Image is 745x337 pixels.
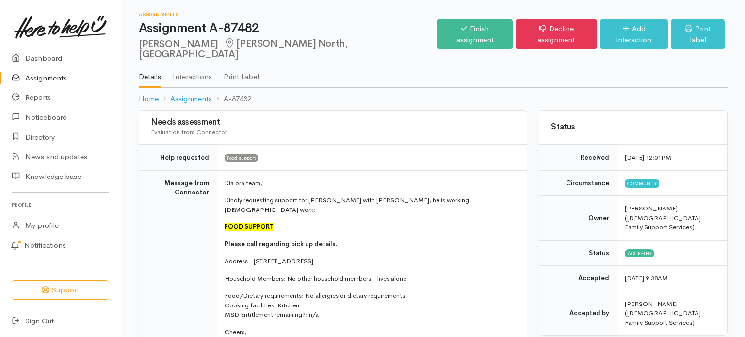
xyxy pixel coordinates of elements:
span: [PERSON_NAME] North, [GEOGRAPHIC_DATA] [139,37,347,60]
span: Please call regarding pick up details. [225,240,338,248]
td: Accepted [539,266,617,291]
td: Circumstance [539,170,617,196]
a: Assignments [170,94,212,105]
span: Accepted [625,249,654,257]
button: Support [12,280,109,300]
a: Finish assignment [437,19,512,49]
p: Household Members: No other household members - lives alone [225,274,515,284]
p: Cheers, [225,327,515,337]
span: Community [625,179,659,187]
td: Received [539,145,617,171]
h2: [PERSON_NAME] [139,38,437,60]
time: [DATE] 12:01PM [625,153,671,161]
p: Address: [STREET_ADDRESS] [225,257,515,266]
h6: Profile [12,198,109,211]
td: Help requested [139,145,217,171]
a: Decline assignment [516,19,597,49]
a: Interactions [173,60,212,87]
a: Add interaction [600,19,668,49]
h6: Assignments [139,12,437,17]
a: Home [139,94,159,105]
nav: breadcrumb [139,88,728,111]
td: Owner [539,196,617,241]
a: Details [139,60,161,88]
span: Food support [225,154,258,162]
time: [DATE] 9:38AM [625,274,668,282]
td: Status [539,240,617,266]
span: FOOD SUPPORT [225,223,274,231]
td: [PERSON_NAME] ([DEMOGRAPHIC_DATA] Family Support Services) [617,291,727,335]
a: Print label [671,19,725,49]
h3: Status [551,123,715,132]
span: [PERSON_NAME] ([DEMOGRAPHIC_DATA] Family Support Services) [625,204,701,231]
td: Accepted by [539,291,617,335]
h3: Needs assessment [151,118,515,127]
p: Kindly requesting support for [PERSON_NAME] with [PERSON_NAME], he is working [DEMOGRAPHIC_DATA] ... [225,195,515,214]
li: A-87482 [212,94,251,105]
p: Kia ora team, [225,178,515,188]
span: Evaluation from Connector [151,128,227,136]
a: Print Label [224,60,259,87]
h1: Assignment A-87482 [139,21,437,35]
p: Food/Dietary requirements: No allergies or dietary requirements Cooking facilities: Kitchen MSD E... [225,291,515,320]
